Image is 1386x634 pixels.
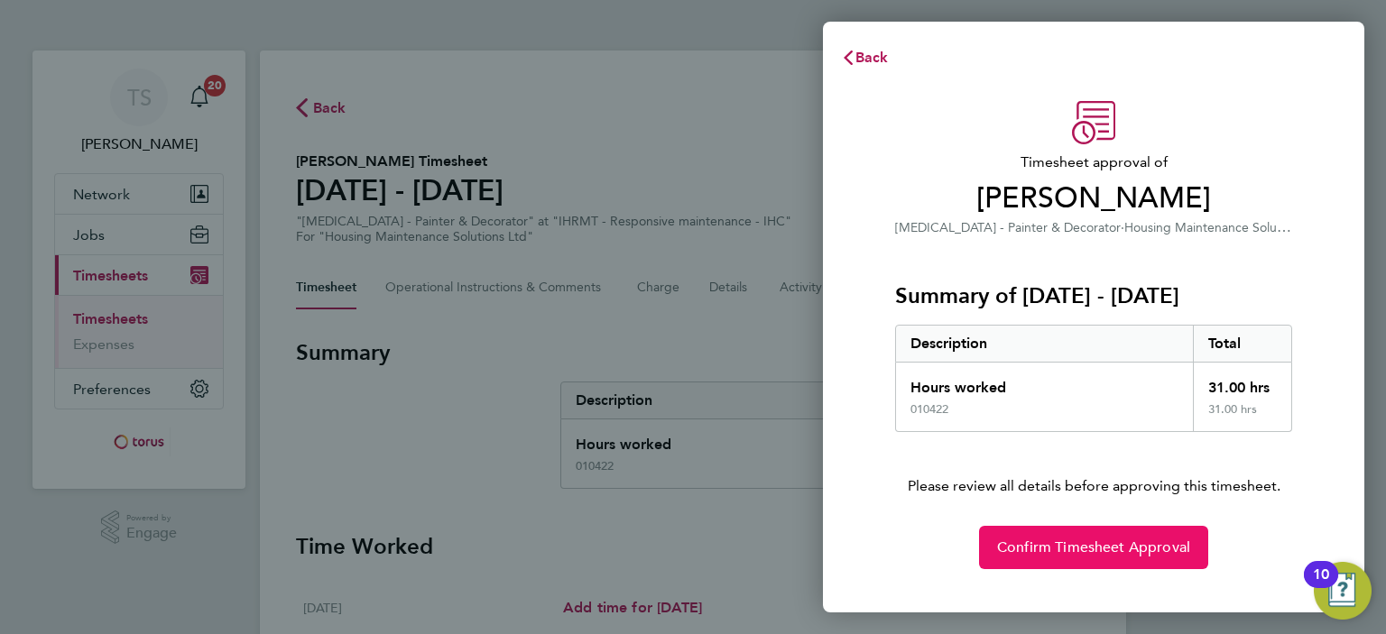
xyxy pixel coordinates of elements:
div: Description [896,326,1193,362]
span: [PERSON_NAME] [895,180,1292,216]
div: Summary of 25 - 31 Aug 2025 [895,325,1292,432]
span: Back [855,49,889,66]
div: 31.00 hrs [1193,363,1292,402]
div: 10 [1313,574,1329,598]
div: Hours worked [896,363,1193,402]
h3: Summary of [DATE] - [DATE] [895,281,1292,310]
span: [MEDICAL_DATA] - Painter & Decorator [895,220,1121,235]
span: · [1121,220,1124,235]
span: Timesheet approval of [895,152,1292,173]
button: Confirm Timesheet Approval [979,526,1208,569]
span: Housing Maintenance Solutions Ltd [1124,218,1326,235]
div: 010422 [910,402,948,417]
p: Please review all details before approving this timesheet. [873,432,1314,497]
span: Confirm Timesheet Approval [997,538,1190,556]
div: 31.00 hrs [1193,402,1292,431]
button: Back [823,40,907,76]
div: Total [1193,326,1292,362]
button: Open Resource Center, 10 new notifications [1314,562,1372,620]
